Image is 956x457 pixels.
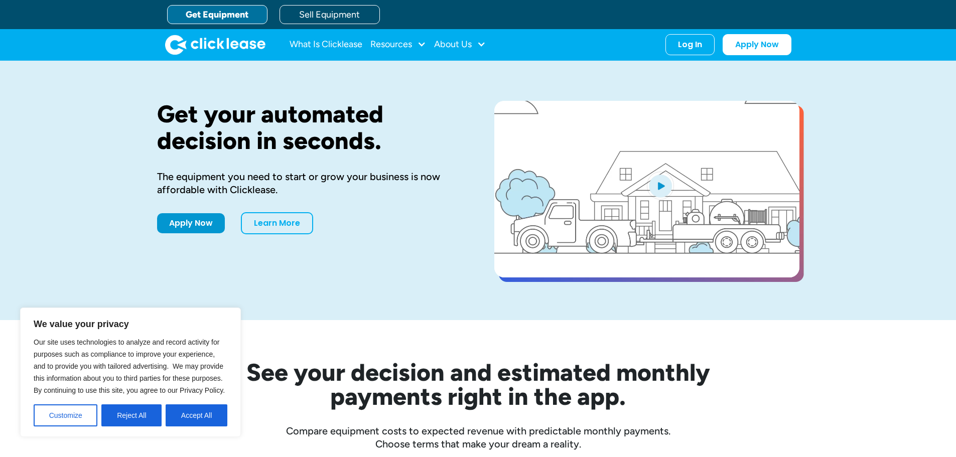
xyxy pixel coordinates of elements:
img: Blue play button logo on a light blue circular background [647,172,674,200]
div: About Us [434,35,486,55]
a: Apply Now [723,34,791,55]
button: Accept All [166,404,227,426]
h1: Get your automated decision in seconds. [157,101,462,154]
img: Clicklease logo [165,35,265,55]
div: Log In [678,40,702,50]
div: Resources [370,35,426,55]
p: We value your privacy [34,318,227,330]
a: open lightbox [494,101,799,277]
button: Reject All [101,404,162,426]
span: Our site uses technologies to analyze and record activity for purposes such as compliance to impr... [34,338,225,394]
a: home [165,35,265,55]
a: Get Equipment [167,5,267,24]
h2: See your decision and estimated monthly payments right in the app. [197,360,759,408]
div: We value your privacy [20,308,241,437]
a: Learn More [241,212,313,234]
div: Compare equipment costs to expected revenue with predictable monthly payments. Choose terms that ... [157,424,799,450]
a: What Is Clicklease [290,35,362,55]
div: The equipment you need to start or grow your business is now affordable with Clicklease. [157,170,462,196]
button: Customize [34,404,97,426]
a: Apply Now [157,213,225,233]
a: Sell Equipment [280,5,380,24]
